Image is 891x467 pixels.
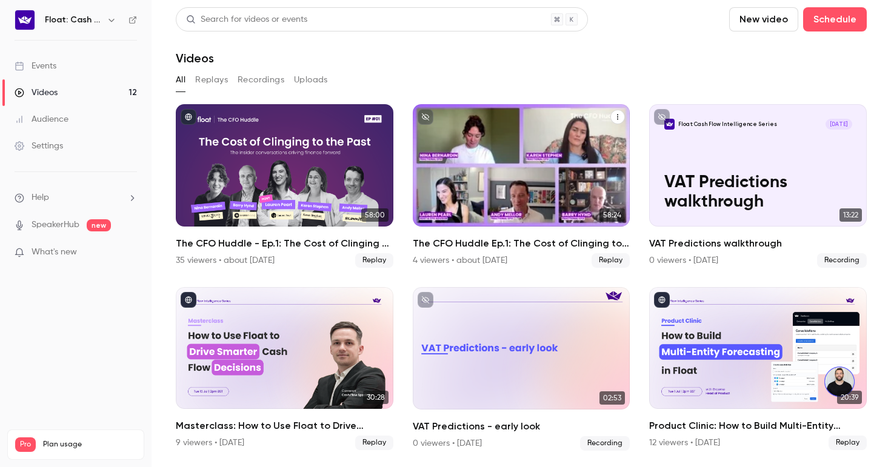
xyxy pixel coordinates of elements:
[654,109,670,125] button: unpublished
[413,287,630,451] a: 02:53VAT Predictions - early look0 viewers • [DATE]Recording
[664,173,852,212] p: VAT Predictions walkthrough
[176,70,185,90] button: All
[45,14,102,26] h6: Float: Cash Flow Intelligence Series
[122,247,137,258] iframe: Noticeable Trigger
[837,391,862,404] span: 20:39
[413,104,630,268] a: 58:24The CFO Huddle Ep.1: The Cost of Clinging to the Past4 viewers • about [DATE]Replay
[181,109,196,125] button: published
[355,436,393,450] span: Replay
[826,119,852,130] span: [DATE]
[176,104,393,268] a: 58:00The CFO Huddle - Ep.1: The Cost of Clinging to the Past35 viewers • about [DATE]Replay
[176,104,393,268] li: The CFO Huddle - Ep.1: The Cost of Clinging to the Past
[355,253,393,268] span: Replay
[15,140,63,152] div: Settings
[649,104,867,268] a: VAT Predictions walkthroughFloat: Cash Flow Intelligence Series[DATE]VAT Predictions walkthrough1...
[592,253,630,268] span: Replay
[176,287,393,451] li: Masterclass: How to Use Float to Drive Smarter Cash Flow Decisions
[15,113,68,125] div: Audience
[413,419,630,434] h2: VAT Predictions - early look
[176,7,867,460] section: Videos
[418,109,433,125] button: unpublished
[294,70,328,90] button: Uploads
[361,208,389,222] span: 58:00
[803,7,867,31] button: Schedule
[413,437,482,449] div: 0 viewers • [DATE]
[15,60,56,72] div: Events
[176,254,275,267] div: 35 viewers • about [DATE]
[829,436,867,450] span: Replay
[649,104,867,268] li: VAT Predictions walkthrough
[599,208,625,222] span: 58:24
[649,437,720,449] div: 12 viewers • [DATE]
[176,419,393,433] h2: Masterclass: How to Use Float to Drive Smarter Cash Flow Decisions
[32,219,79,231] a: SpeakerHub
[43,440,136,449] span: Plan usage
[15,437,36,452] span: Pro
[649,287,867,451] a: 20:39Product Clinic: How to Build Multi-Entity Forecasting in Float12 viewers • [DATE]Replay
[195,70,228,90] button: Replays
[599,391,625,405] span: 02:53
[238,70,284,90] button: Recordings
[413,287,630,451] li: VAT Predictions - early look
[15,10,35,30] img: Float: Cash Flow Intelligence Series
[32,246,77,259] span: What's new
[15,191,137,204] li: help-dropdown-opener
[176,236,393,251] h2: The CFO Huddle - Ep.1: The Cost of Clinging to the Past
[649,287,867,451] li: Product Clinic: How to Build Multi-Entity Forecasting in Float
[418,292,433,308] button: unpublished
[654,292,670,308] button: published
[176,437,244,449] div: 9 viewers • [DATE]
[181,292,196,308] button: published
[87,219,111,231] span: new
[15,87,58,99] div: Videos
[363,391,389,404] span: 30:28
[678,121,777,128] p: Float: Cash Flow Intelligence Series
[186,13,307,26] div: Search for videos or events
[32,191,49,204] span: Help
[176,287,393,451] a: 30:28Masterclass: How to Use Float to Drive Smarter Cash Flow Decisions9 viewers • [DATE]Replay
[817,253,867,268] span: Recording
[839,208,862,222] span: 13:22
[413,104,630,268] li: The CFO Huddle Ep.1: The Cost of Clinging to the Past
[413,254,507,267] div: 4 viewers • about [DATE]
[649,236,867,251] h2: VAT Predictions walkthrough
[649,254,718,267] div: 0 viewers • [DATE]
[580,436,630,451] span: Recording
[413,236,630,251] h2: The CFO Huddle Ep.1: The Cost of Clinging to the Past
[649,419,867,433] h2: Product Clinic: How to Build Multi-Entity Forecasting in Float
[729,7,798,31] button: New video
[176,51,214,65] h1: Videos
